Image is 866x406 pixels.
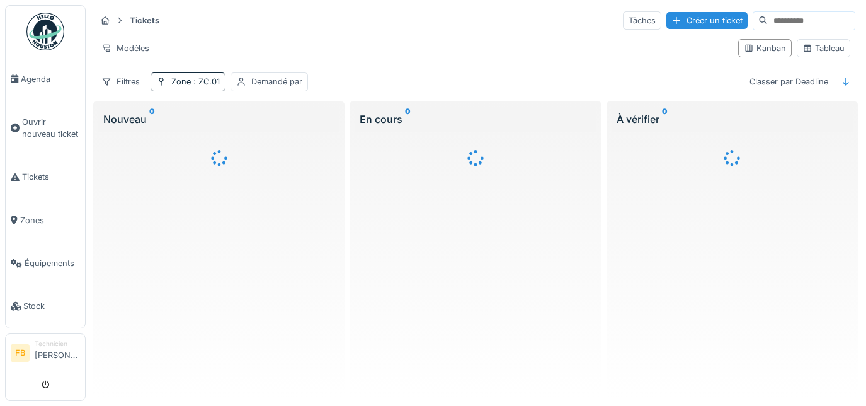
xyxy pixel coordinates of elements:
[744,72,834,91] div: Classer par Deadline
[251,76,302,88] div: Demandé par
[125,14,164,26] strong: Tickets
[6,199,85,241] a: Zones
[6,57,85,100] a: Agenda
[11,344,30,362] li: FB
[96,72,145,91] div: Filtres
[6,285,85,328] a: Stock
[11,339,80,369] a: FB Technicien[PERSON_NAME]
[149,112,155,127] sup: 0
[26,13,64,50] img: Badge_color-CXgf-gQk.svg
[405,112,411,127] sup: 0
[617,112,848,127] div: À vérifier
[21,73,80,85] span: Agenda
[35,339,80,366] li: [PERSON_NAME]
[6,100,85,156] a: Ouvrir nouveau ticket
[22,171,80,183] span: Tickets
[744,42,786,54] div: Kanban
[191,77,220,86] span: : ZC.01
[6,242,85,285] a: Équipements
[23,300,80,312] span: Stock
[35,339,80,349] div: Technicien
[662,112,668,127] sup: 0
[360,112,591,127] div: En cours
[623,11,661,30] div: Tâches
[666,12,748,29] div: Créer un ticket
[171,76,220,88] div: Zone
[22,116,80,140] span: Ouvrir nouveau ticket
[6,156,85,199] a: Tickets
[802,42,845,54] div: Tableau
[25,257,80,269] span: Équipements
[96,39,155,57] div: Modèles
[103,112,334,127] div: Nouveau
[20,214,80,226] span: Zones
